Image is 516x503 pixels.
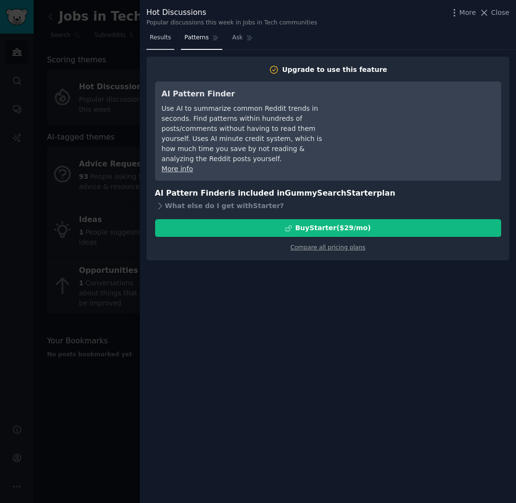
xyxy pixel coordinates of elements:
div: Popular discussions this week in Jobs in Tech communities [146,19,317,27]
button: Close [479,8,509,18]
div: Buy Starter ($ 29 /mo ) [295,223,371,233]
span: More [459,8,476,18]
span: GummySearch Starter [285,188,376,198]
div: Upgrade to use this feature [282,65,387,75]
button: BuyStarter($29/mo) [155,219,501,237]
a: Compare all pricing plans [290,244,365,251]
span: Patterns [184,34,208,42]
iframe: YouTube video player [350,88,494,160]
a: More info [162,165,193,173]
h3: AI Pattern Finder is included in plan [155,187,501,199]
div: Use AI to summarize common Reddit trends in seconds. Find patterns within hundreds of posts/comme... [162,104,337,164]
button: More [449,8,476,18]
a: Patterns [181,30,222,50]
span: Ask [232,34,243,42]
span: Close [491,8,509,18]
span: Results [150,34,171,42]
div: What else do I get with Starter ? [155,199,501,212]
a: Ask [229,30,256,50]
h3: AI Pattern Finder [162,88,337,100]
div: Hot Discussions [146,7,317,19]
a: Results [146,30,174,50]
